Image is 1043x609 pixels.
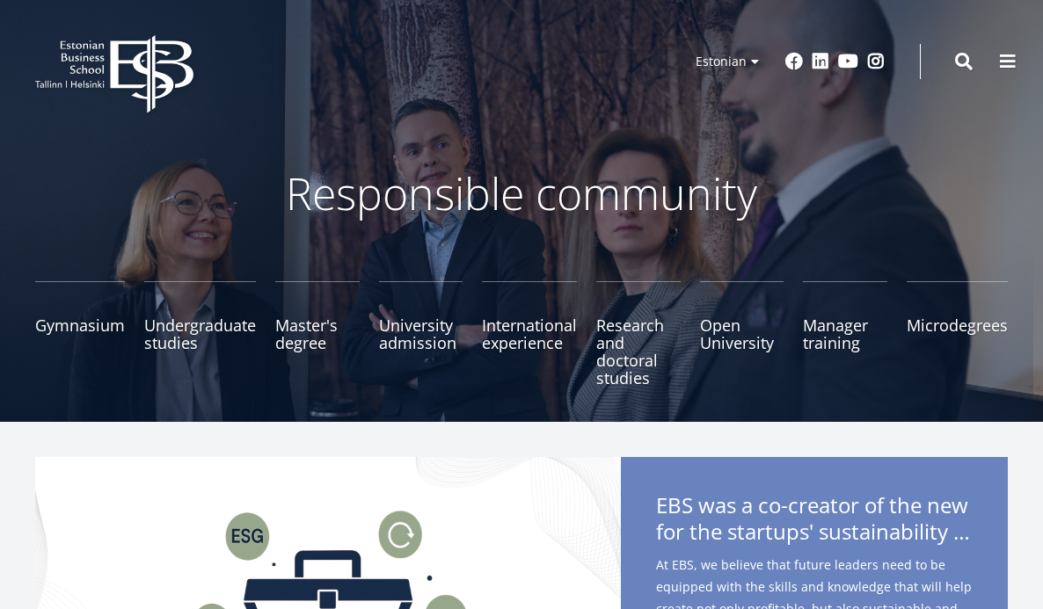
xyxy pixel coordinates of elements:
font: Master's degree [275,315,338,353]
font: Research and doctoral studies [596,315,664,388]
a: University admission [379,281,463,387]
a: Microdegrees [907,281,1008,387]
a: Research and doctoral studies [596,281,681,387]
a: International experience [482,281,577,387]
a: Undergraduate studies [144,281,256,387]
font: for the startups' sustainability toolbox [656,517,1028,546]
font: Microdegrees [907,315,1008,336]
a: Master's degree [275,281,360,387]
font: University admission [379,315,456,353]
font: Undergraduate studies [144,315,256,353]
a: Open University [700,281,784,387]
font: International experience [482,315,577,353]
font: Responsible community [286,163,757,223]
font: Manager training [803,315,868,353]
font: Open University [700,315,774,353]
font: EBS was a co-creator of the new [656,490,968,519]
a: Manager training [803,281,887,387]
font: Gymnasium [35,315,125,336]
a: Gymnasium [35,281,125,387]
